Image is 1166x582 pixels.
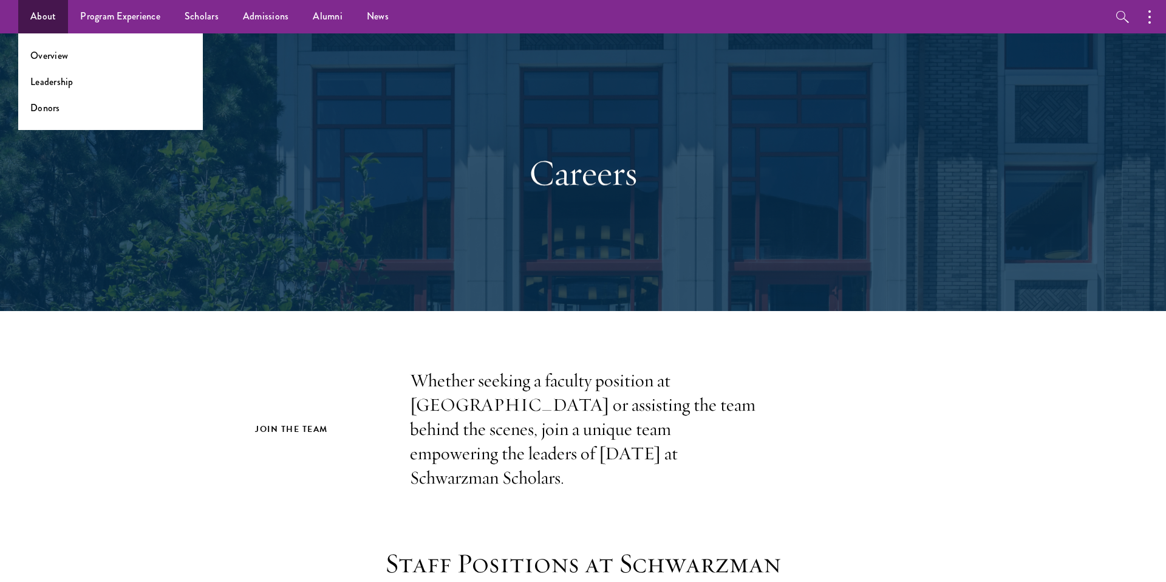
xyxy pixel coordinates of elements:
[30,75,73,89] a: Leadership
[410,369,756,490] p: Whether seeking a faculty position at [GEOGRAPHIC_DATA] or assisting the team behind the scenes, ...
[30,101,60,115] a: Donors
[255,422,386,437] h2: Join the Team
[373,151,793,194] h1: Careers
[30,49,68,63] a: Overview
